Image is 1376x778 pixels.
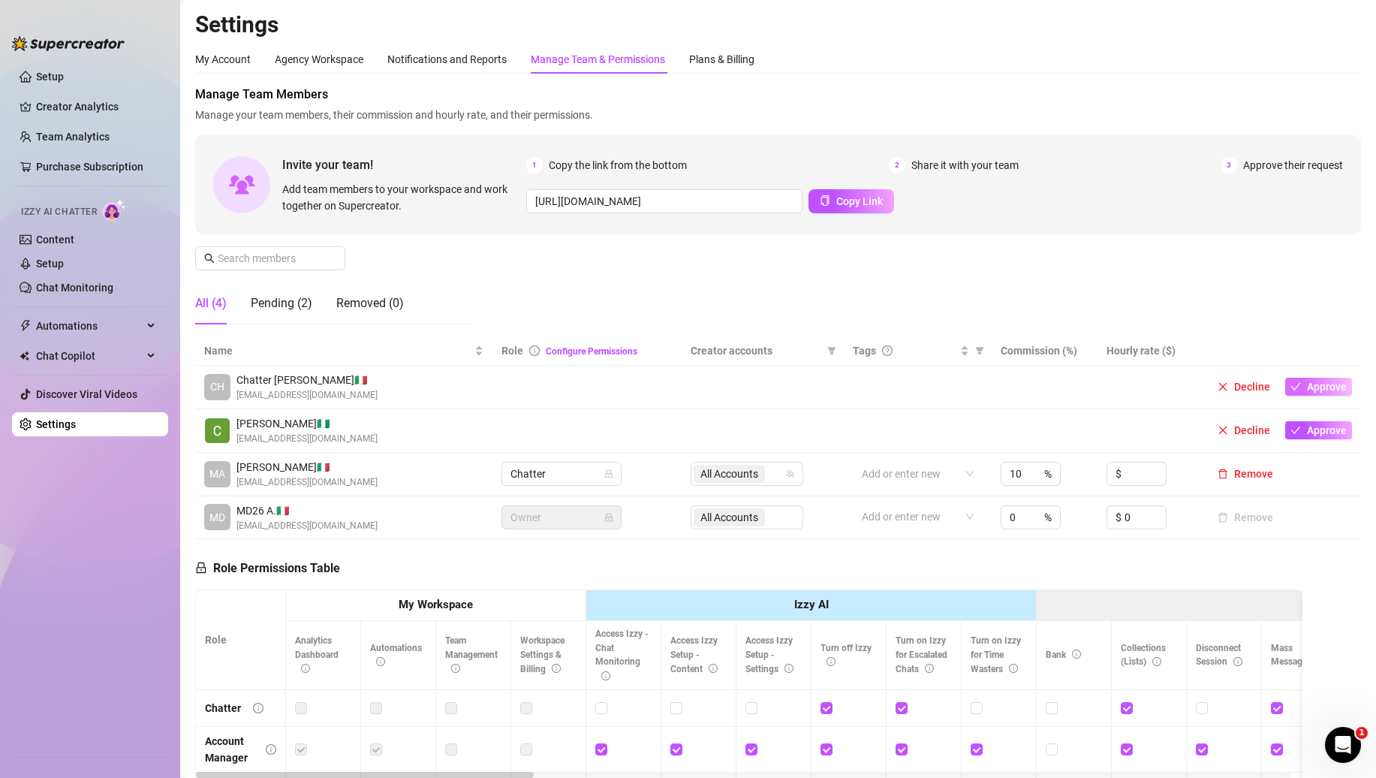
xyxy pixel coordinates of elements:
[236,388,378,403] span: [EMAIL_ADDRESS][DOMAIN_NAME]
[526,157,543,173] span: 1
[36,131,110,143] a: Team Analytics
[20,351,29,361] img: Chat Copilot
[282,155,526,174] span: Invite your team!
[236,432,378,446] span: [EMAIL_ADDRESS][DOMAIN_NAME]
[694,465,765,483] span: All Accounts
[820,643,872,668] span: Turn off Izzy
[784,664,793,673] span: info-circle
[972,339,987,362] span: filter
[1212,378,1276,396] button: Decline
[824,339,839,362] span: filter
[853,342,876,359] span: Tags
[510,463,613,485] span: Chatter
[1285,378,1352,396] button: Approve
[1212,465,1279,483] button: Remove
[253,703,263,713] span: info-circle
[1121,643,1166,668] span: Collections (Lists)
[1046,650,1081,660] span: Bank
[195,107,1361,123] span: Manage your team members, their commission and hourly rate, and their permissions.
[1356,727,1368,739] span: 1
[251,294,312,312] div: Pending (2)
[195,336,492,366] th: Name
[1233,657,1242,666] span: info-circle
[12,36,125,51] img: logo-BBDzfeDw.svg
[236,475,378,490] span: [EMAIL_ADDRESS][DOMAIN_NAME]
[786,469,795,478] span: team
[195,294,227,312] div: All (4)
[601,671,610,680] span: info-circle
[794,598,829,611] strong: Izzy AI
[36,418,76,430] a: Settings
[236,372,378,388] span: Chatter [PERSON_NAME] 🇮🇹
[210,378,224,395] span: CH
[275,51,363,68] div: Agency Workspace
[529,345,540,356] span: info-circle
[282,181,520,214] span: Add team members to your workspace and work together on Supercreator.
[370,643,422,668] span: Automations
[336,294,404,312] div: Removed (0)
[1097,336,1203,366] th: Hourly rate ($)
[520,635,565,674] span: Workspace Settings & Billing
[604,513,613,522] span: lock
[236,459,378,475] span: [PERSON_NAME] 🇮🇹
[808,189,894,213] button: Copy Link
[21,205,97,219] span: Izzy AI Chatter
[1212,421,1276,439] button: Decline
[205,418,230,443] img: Christy Felix
[205,700,241,716] div: Chatter
[376,657,385,666] span: info-circle
[882,345,893,356] span: question-circle
[992,336,1097,366] th: Commission (%)
[1290,381,1301,392] span: check
[36,344,143,368] span: Chat Copilot
[1009,664,1018,673] span: info-circle
[195,51,251,68] div: My Account
[827,346,836,355] span: filter
[1218,469,1228,479] span: delete
[445,635,498,674] span: Team Management
[209,466,225,482] span: MA
[295,635,339,674] span: Analytics Dashboard
[670,635,718,674] span: Access Izzy Setup - Content
[552,664,561,673] span: info-circle
[236,519,378,533] span: [EMAIL_ADDRESS][DOMAIN_NAME]
[387,51,507,68] div: Notifications and Reports
[1218,381,1228,392] span: close
[889,157,905,173] span: 2
[709,664,718,673] span: info-circle
[266,744,276,755] span: info-circle
[595,629,649,682] span: Access Izzy - Chat Monitoring
[700,466,758,482] span: All Accounts
[1271,643,1322,668] span: Mass Message
[209,509,225,526] span: MD
[36,234,74,246] a: Content
[531,51,665,68] div: Manage Team & Permissions
[1290,425,1301,436] span: check
[820,195,830,206] span: copy
[1307,381,1347,393] span: Approve
[36,388,137,400] a: Discover Viral Videos
[204,253,215,264] span: search
[1234,468,1273,480] span: Remove
[1234,424,1270,436] span: Decline
[1243,157,1343,173] span: Approve their request
[1152,657,1161,666] span: info-circle
[195,559,340,577] h5: Role Permissions Table
[827,657,836,666] span: info-circle
[1325,727,1361,763] iframe: Intercom live chat
[36,258,64,270] a: Setup
[236,502,378,519] span: MD26 A. 🇮🇹
[195,86,1361,104] span: Manage Team Members
[1196,643,1242,668] span: Disconnect Session
[549,157,687,173] span: Copy the link from the bottom
[745,635,793,674] span: Access Izzy Setup - Settings
[205,733,254,766] div: Account Manager
[836,195,883,207] span: Copy Link
[196,590,286,690] th: Role
[20,320,32,332] span: thunderbolt
[691,342,821,359] span: Creator accounts
[195,562,207,574] span: lock
[236,415,378,432] span: [PERSON_NAME] 🇳🇬
[1234,381,1270,393] span: Decline
[975,346,984,355] span: filter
